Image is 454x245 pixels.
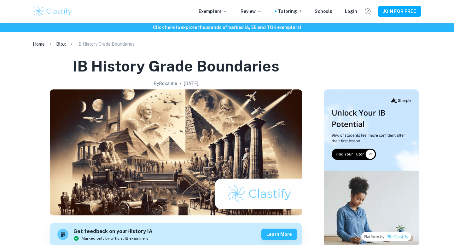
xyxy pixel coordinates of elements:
a: Blog [56,40,66,48]
a: Login [345,8,357,15]
span: Marked only by official IB examiners [82,236,148,241]
p: Review [241,8,262,15]
a: Schools [315,8,332,15]
a: Home [33,40,45,48]
button: Help and Feedback [362,6,373,17]
p: • [180,80,181,87]
h2: [DATE] [184,80,198,87]
h1: IB History Grade Boundaries [73,56,279,76]
p: Exemplars [199,8,228,15]
a: Tutoring [278,8,302,15]
img: IB History Grade Boundaries cover image [50,89,302,215]
h2: By Roxanne [154,80,177,87]
h6: Click here to explore thousands of marked IA, EE and TOK exemplars ! [1,24,453,31]
img: Clastify logo [33,5,73,18]
button: Learn more [261,229,297,240]
p: IB History Grade Boundaries [77,41,135,48]
h6: Get feedback on your History IA [73,228,153,236]
button: JOIN FOR FREE [378,6,421,17]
